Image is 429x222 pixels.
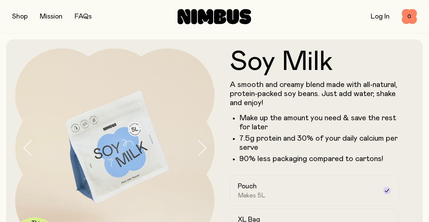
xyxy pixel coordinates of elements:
a: Mission [40,13,62,20]
a: Log In [371,13,390,20]
p: A smooth and creamy blend made with all-natural, protein-packed soy beans. Just add water, shake ... [230,80,399,107]
a: FAQs [75,13,92,20]
p: 90% less packaging compared to cartons! [239,154,399,163]
h1: Soy Milk [230,48,399,76]
li: 7.5g protein and 30% of your daily calcium per serve [239,134,399,152]
span: Makes 5L [238,192,265,199]
button: 0 [402,9,417,24]
li: Make up the amount you need & save the rest for later [239,113,399,132]
h2: Pouch [238,182,257,191]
